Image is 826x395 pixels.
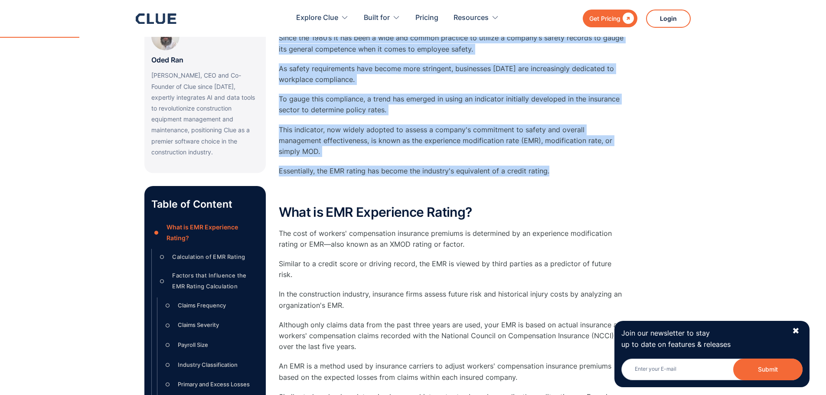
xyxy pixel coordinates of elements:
a: Get Pricing [583,10,637,27]
div: Claims Frequency [178,300,226,311]
a: ○Primary and Excess Losses [163,378,259,391]
div: What is EMR Experience Rating? [167,222,258,243]
a: ○Claims Frequency [163,299,259,312]
a: Pricing [415,4,438,32]
a: ●What is EMR Experience Rating? [151,222,259,243]
div: Payroll Size [178,340,208,350]
div: Resources [454,4,489,32]
div: ○ [163,358,173,371]
div: Explore Clue [296,4,338,32]
div: Explore Clue [296,4,349,32]
div: Claims Severity [178,320,219,330]
div: ○ [163,339,173,352]
div: Built for [364,4,400,32]
p: This indicator, now widely adopted to assess a company's commitment to safety and overall managem... [279,124,626,157]
div: Calculation of EMR Rating [172,251,245,262]
input: Enter your E-mail [621,359,803,380]
p: An EMR is a method used by insurance carriers to adjust workers' compensation insurance premiums ... [279,361,626,382]
a: ○Payroll Size [163,339,259,352]
p: Although only claims data from the past three years are used, your EMR is based on actual insuran... [279,320,626,353]
p: ‍ [279,185,626,196]
div: ○ [157,251,167,264]
a: Login [646,10,691,28]
div: ● [151,226,162,239]
p: The cost of workers' compensation insurance premiums is determined by an experience modification ... [279,228,626,250]
div: ○ [163,378,173,391]
div: ○ [163,299,173,312]
p: Join our newsletter to stay up to date on features & releases [621,328,784,349]
a: ○Calculation of EMR Rating [157,251,259,264]
a: ○Factors that Influence the EMR Rating Calculation [157,270,259,292]
p: To gauge this compliance, a trend has emerged in using an indicator initially developed in the in... [279,94,626,115]
div: Factors that Influence the EMR Rating Calculation [172,270,258,292]
p: Essentially, the EMR rating has become the industry's equivalent of a credit rating. [279,166,626,176]
p: Similar to a credit score or driving record, the EMR is viewed by third parties as a predictor of... [279,258,626,280]
p: In the construction industry, insurance firms assess future risk and historical injury costs by a... [279,289,626,310]
a: ○Industry Classification [163,358,259,371]
p: Table of Content [151,197,259,211]
p: Since the 1980’s it has been a wide and common practice to utilize a company’s safety records to ... [279,33,626,54]
div:  [620,13,634,24]
div: ○ [163,319,173,332]
div: Get Pricing [589,13,620,24]
h2: What is EMR Experience Rating? [279,205,626,219]
div: Built for [364,4,390,32]
p: [PERSON_NAME], CEO and Co-Founder of Clue since [DATE], expertly integrates AI and data tools to ... [151,70,259,157]
a: ○Claims Severity [163,319,259,332]
div: Resources [454,4,499,32]
div: ○ [157,275,167,288]
button: Submit [733,359,803,380]
p: Oded Ran [151,55,183,65]
div: ✖ [792,326,800,336]
div: Primary and Excess Losses [178,379,250,390]
div: Industry Classification [178,359,238,370]
p: As safety requirements have become more stringent, businesses [DATE] are increasingly dedicated t... [279,63,626,85]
